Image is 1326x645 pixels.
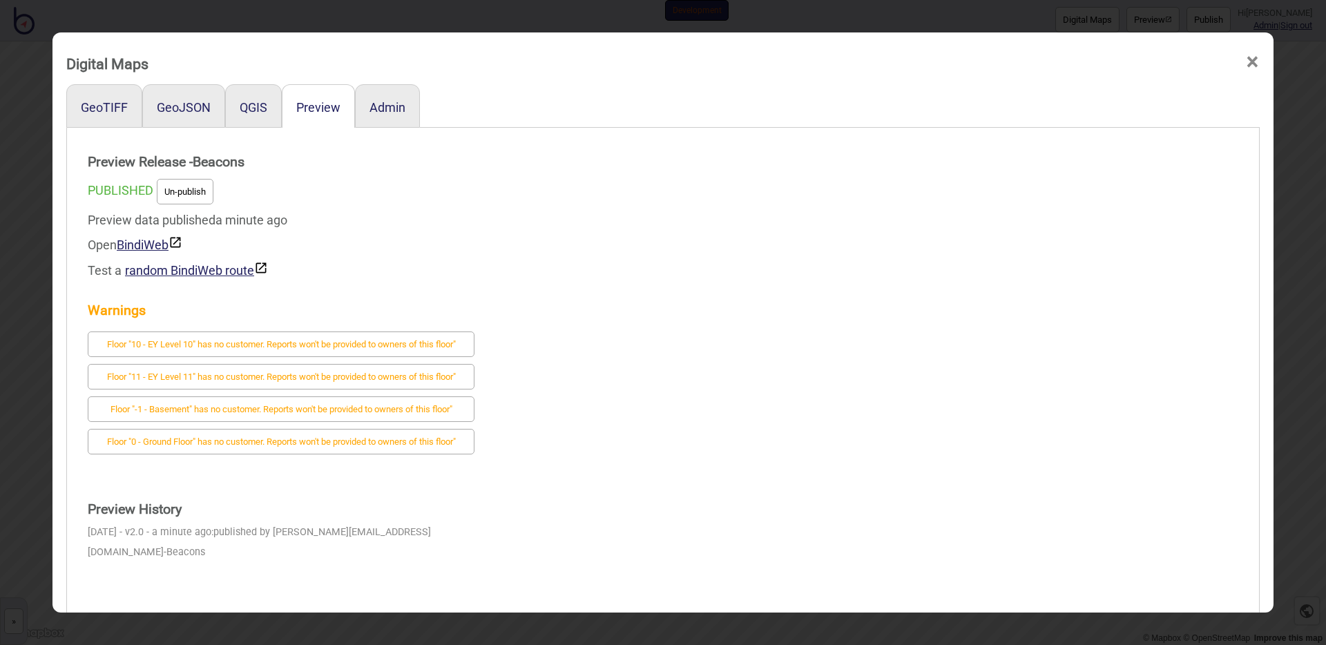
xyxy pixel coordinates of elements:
[254,261,268,275] img: preview
[88,183,153,198] span: PUBLISHED
[240,100,267,115] button: QGIS
[88,433,474,447] a: Floor "0 - Ground Floor" has no customer. Reports won't be provided to owners of this floor"
[88,368,474,383] a: Floor "11 - EY Level 11" has no customer. Reports won't be provided to owners of this floor"
[169,235,182,249] img: preview
[164,546,205,558] span: - Beacons
[88,336,474,350] a: Floor "10 - EY Level 10" has no customer. Reports won't be provided to owners of this floor"
[88,208,474,283] div: Preview data published a minute ago
[88,396,474,422] button: Floor "-1 - Basement" has no customer. Reports won't be provided to owners of this floor"
[88,258,474,283] div: Test a
[296,100,340,115] button: Preview
[88,523,474,563] div: [DATE] - v2.0 - a minute ago:
[88,233,474,258] div: Open
[88,148,474,176] strong: Preview Release - Beacons
[125,261,268,278] button: random BindiWeb route
[66,49,148,79] div: Digital Maps
[88,297,474,325] strong: Warnings
[88,331,474,357] button: Floor "10 - EY Level 10" has no customer. Reports won't be provided to owners of this floor"
[157,100,211,115] button: GeoJSON
[157,179,213,204] button: Un-publish
[88,429,474,454] button: Floor "0 - Ground Floor" has no customer. Reports won't be provided to owners of this floor"
[117,238,182,252] a: BindiWeb
[88,526,431,558] span: published by [PERSON_NAME][EMAIL_ADDRESS][DOMAIN_NAME]
[88,401,474,415] a: Floor "-1 - Basement" has no customer. Reports won't be provided to owners of this floor"
[369,100,405,115] button: Admin
[81,100,128,115] button: GeoTIFF
[88,496,474,523] strong: Preview History
[88,364,474,389] button: Floor "11 - EY Level 11" has no customer. Reports won't be provided to owners of this floor"
[1245,39,1260,85] span: ×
